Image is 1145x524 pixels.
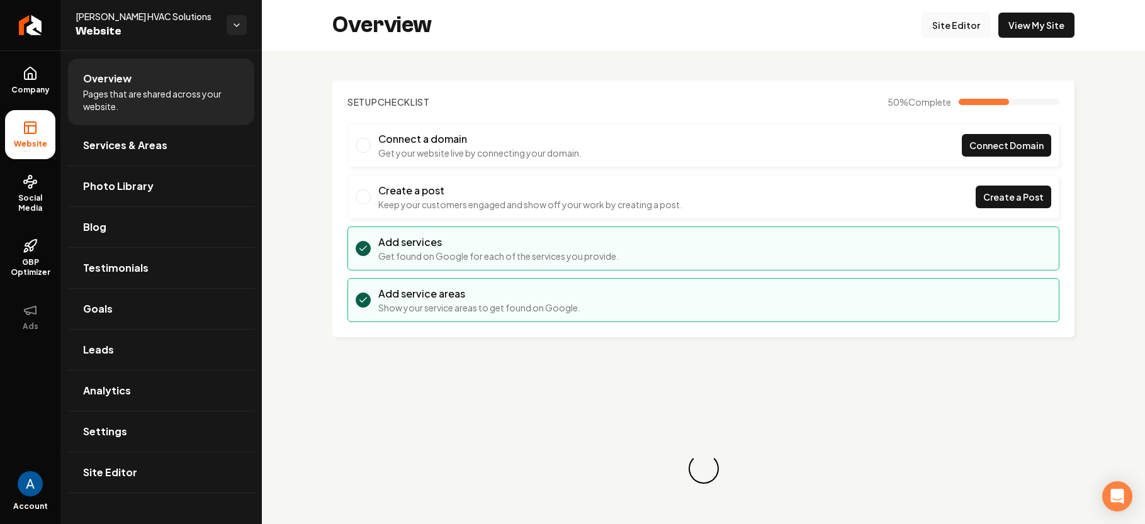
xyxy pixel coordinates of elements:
[68,289,254,329] a: Goals
[332,13,432,38] h2: Overview
[68,207,254,247] a: Blog
[18,321,43,332] span: Ads
[5,293,55,342] button: Ads
[76,23,217,40] span: Website
[378,147,582,159] p: Get your website live by connecting your domain.
[6,85,55,95] span: Company
[19,15,42,35] img: Rebolt Logo
[969,139,1044,152] span: Connect Domain
[83,301,113,316] span: Goals
[922,13,991,38] a: Site Editor
[5,228,55,287] a: GBP Optimizer
[68,452,254,493] a: Site Editor
[9,139,52,149] span: Website
[962,134,1051,157] a: Connect Domain
[998,13,1074,38] a: View My Site
[888,96,951,108] span: 50 %
[68,248,254,288] a: Testimonials
[378,235,619,250] h3: Add services
[68,166,254,206] a: Photo Library
[976,186,1051,208] a: Create a Post
[378,183,682,198] h3: Create a post
[983,191,1044,204] span: Create a Post
[378,250,619,262] p: Get found on Google for each of the services you provide.
[378,198,682,211] p: Keep your customers engaged and show off your work by creating a post.
[83,424,127,439] span: Settings
[18,471,43,496] img: Andrew Magana
[68,411,254,452] a: Settings
[83,87,239,113] span: Pages that are shared across your website.
[5,257,55,277] span: GBP Optimizer
[83,179,154,194] span: Photo Library
[5,193,55,213] span: Social Media
[83,342,114,357] span: Leads
[908,96,951,108] span: Complete
[83,220,106,235] span: Blog
[68,125,254,165] a: Services & Areas
[347,96,430,108] h2: Checklist
[68,371,254,411] a: Analytics
[83,260,149,276] span: Testimonials
[83,138,167,153] span: Services & Areas
[378,286,580,301] h3: Add service areas
[347,96,378,108] span: Setup
[378,131,582,147] h3: Connect a domain
[1102,481,1132,511] div: Open Intercom Messenger
[5,56,55,105] a: Company
[76,10,217,23] span: [PERSON_NAME] HVAC Solutions
[83,465,137,480] span: Site Editor
[18,471,43,496] button: Open user button
[378,301,580,314] p: Show your service areas to get found on Google.
[68,330,254,370] a: Leads
[5,164,55,223] a: Social Media
[83,71,132,86] span: Overview
[13,501,48,511] span: Account
[83,383,131,398] span: Analytics
[684,450,722,488] div: Loading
